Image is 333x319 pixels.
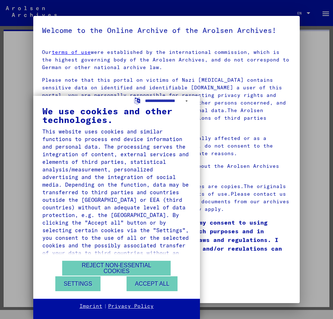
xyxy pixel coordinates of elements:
[108,303,154,310] a: Privacy Policy
[80,303,102,310] a: Imprint
[55,276,101,291] button: Settings
[127,276,178,291] button: Accept all
[62,261,171,276] button: Reject non-essential cookies
[42,128,191,264] div: This website uses cookies and similar functions to process end device information and personal da...
[42,107,191,124] div: We use cookies and other technologies.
